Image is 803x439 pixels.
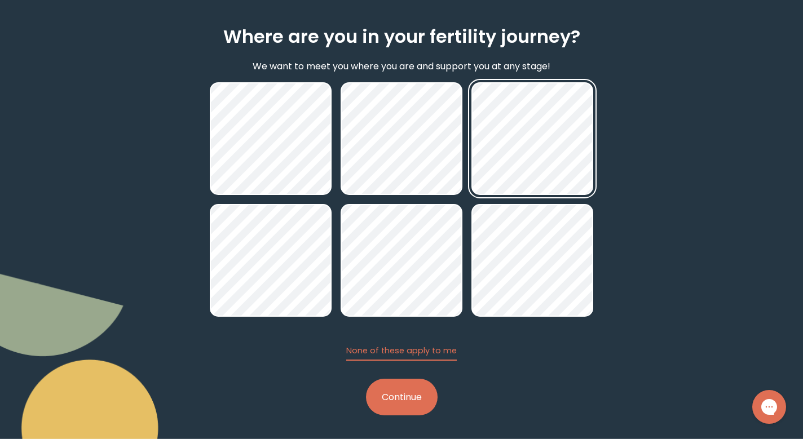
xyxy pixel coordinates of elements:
[223,23,580,50] h2: Where are you in your fertility journey?
[346,345,457,361] button: None of these apply to me
[253,59,550,73] p: We want to meet you where you are and support you at any stage!
[747,386,792,428] iframe: Gorgias live chat messenger
[366,379,438,415] button: Continue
